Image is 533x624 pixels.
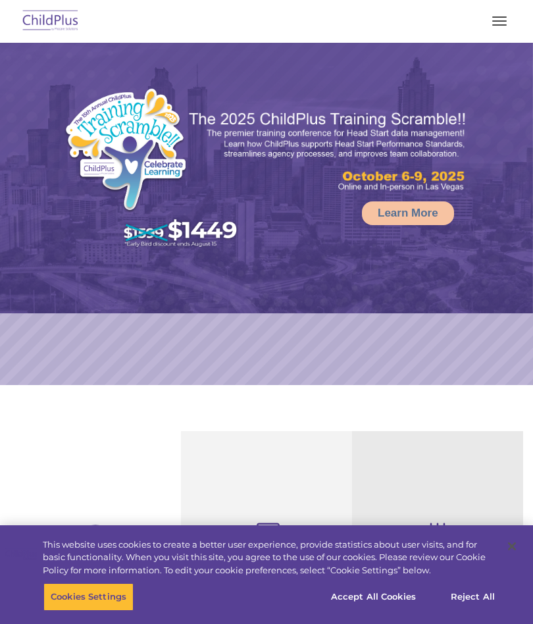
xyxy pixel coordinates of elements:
button: Close [497,532,526,561]
button: Accept All Cookies [324,583,423,611]
button: Reject All [432,583,514,611]
button: Cookies Settings [43,583,134,611]
a: Learn More [362,201,454,225]
div: This website uses cookies to create a better user experience, provide statistics about user visit... [43,538,496,577]
img: ChildPlus by Procare Solutions [20,6,82,37]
